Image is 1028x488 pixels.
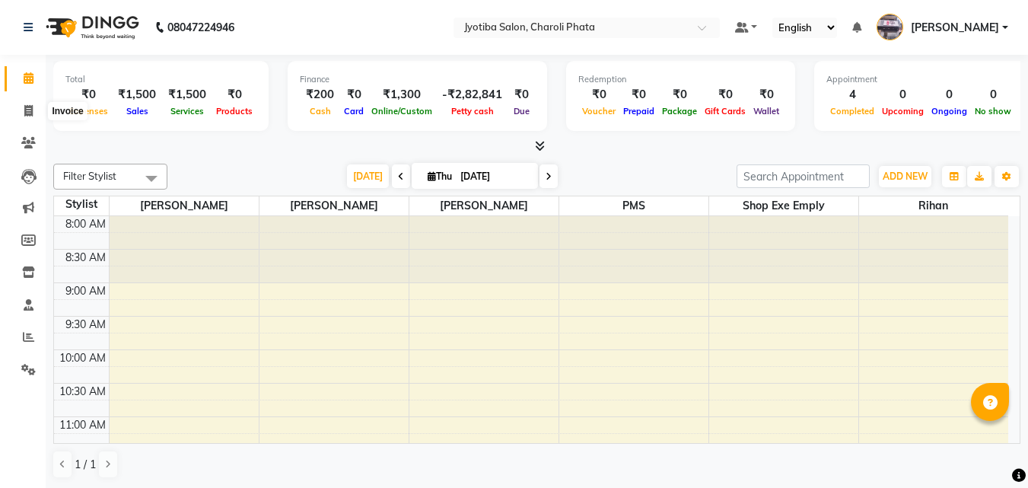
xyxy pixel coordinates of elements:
div: 4 [826,86,878,104]
span: [PERSON_NAME] [110,196,259,215]
span: No show [971,106,1015,116]
span: Products [212,106,256,116]
b: 08047224946 [167,6,234,49]
div: 0 [928,86,971,104]
div: 10:00 AM [56,350,109,366]
span: Upcoming [878,106,928,116]
div: -₹2,82,841 [436,86,508,104]
span: Services [167,106,208,116]
span: Rihan [859,196,1009,215]
input: 2025-09-04 [456,165,532,188]
span: PMS [559,196,708,215]
span: Filter Stylist [63,170,116,182]
div: 8:00 AM [62,216,109,232]
span: Card [340,106,368,116]
span: [PERSON_NAME] [911,20,999,36]
div: 9:00 AM [62,283,109,299]
span: Gift Cards [701,106,750,116]
span: Sales [123,106,152,116]
div: ₹0 [658,86,701,104]
div: Appointment [826,73,1015,86]
div: 10:30 AM [56,384,109,400]
div: ₹200 [300,86,340,104]
span: [PERSON_NAME] [409,196,559,215]
div: ₹0 [65,86,112,104]
div: ₹0 [578,86,619,104]
div: Finance [300,73,535,86]
div: ₹0 [750,86,783,104]
span: Due [510,106,533,116]
span: shop exe emply [709,196,858,215]
input: Search Appointment [737,164,870,188]
div: ₹0 [701,86,750,104]
div: ₹1,500 [112,86,162,104]
div: Invoice [48,102,87,120]
span: Online/Custom [368,106,436,116]
div: 0 [878,86,928,104]
span: Petty cash [447,106,498,116]
div: Total [65,73,256,86]
div: ₹0 [508,86,535,104]
span: Ongoing [928,106,971,116]
div: Redemption [578,73,783,86]
div: ₹0 [619,86,658,104]
span: 1 / 1 [75,457,96,473]
div: 11:00 AM [56,417,109,433]
img: logo [39,6,143,49]
span: Thu [424,171,456,182]
img: Amol [877,14,903,40]
button: ADD NEW [879,166,931,187]
iframe: chat widget [964,427,1013,473]
div: ₹0 [340,86,368,104]
div: 8:30 AM [62,250,109,266]
span: [PERSON_NAME] [259,196,409,215]
div: ₹1,300 [368,86,436,104]
div: ₹0 [212,86,256,104]
span: ADD NEW [883,171,928,182]
span: Voucher [578,106,619,116]
span: [DATE] [347,164,389,188]
span: Wallet [750,106,783,116]
div: Stylist [54,196,109,212]
span: Package [658,106,701,116]
div: 0 [971,86,1015,104]
span: Completed [826,106,878,116]
span: Cash [306,106,335,116]
div: 9:30 AM [62,317,109,333]
span: Prepaid [619,106,658,116]
div: ₹1,500 [162,86,212,104]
